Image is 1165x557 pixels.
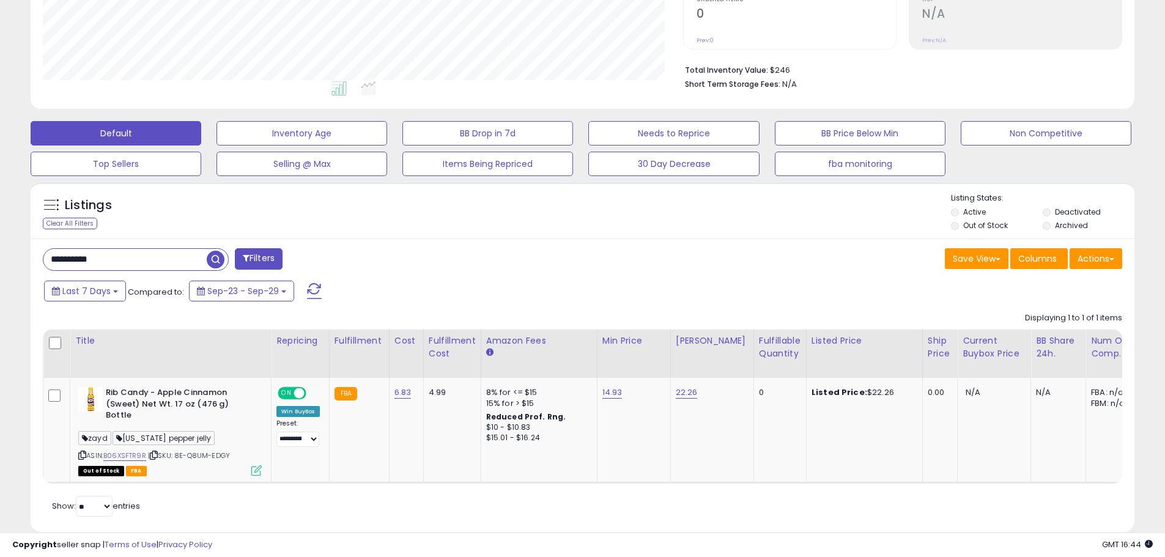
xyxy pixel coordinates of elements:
[812,334,917,347] div: Listed Price
[335,334,384,347] div: Fulfillment
[588,152,759,176] button: 30 Day Decrease
[207,285,279,297] span: Sep-23 - Sep-29
[963,220,1008,231] label: Out of Stock
[189,281,294,301] button: Sep-23 - Sep-29
[75,334,266,347] div: Title
[759,334,801,360] div: Fulfillable Quantity
[148,451,230,460] span: | SKU: 8E-Q8UM-EDGY
[78,466,124,476] span: All listings that are currently out of stock and unavailable for purchase on Amazon
[44,281,126,301] button: Last 7 Days
[486,398,588,409] div: 15% for > $15
[775,152,945,176] button: fba monitoring
[1010,248,1068,269] button: Columns
[961,121,1131,146] button: Non Competitive
[78,387,103,411] img: 41kjd92mcFL._SL40_.jpg
[922,7,1122,23] h2: N/A
[951,193,1134,204] p: Listing States:
[486,433,588,443] div: $15.01 - $16.24
[279,388,294,399] span: ON
[394,334,418,347] div: Cost
[216,152,387,176] button: Selling @ Max
[1091,387,1131,398] div: FBA: n/a
[676,334,749,347] div: [PERSON_NAME]
[782,78,797,90] span: N/A
[697,7,896,23] h2: 0
[486,422,588,433] div: $10 - $10.83
[963,334,1026,360] div: Current Buybox Price
[928,387,948,398] div: 0.00
[103,451,146,461] a: B06XSFTR9R
[602,334,665,347] div: Min Price
[429,387,472,398] div: 4.99
[1091,398,1131,409] div: FBM: n/a
[922,37,946,44] small: Prev: N/A
[486,334,592,347] div: Amazon Fees
[62,285,111,297] span: Last 7 Days
[1091,334,1136,360] div: Num of Comp.
[429,334,476,360] div: Fulfillment Cost
[1036,334,1081,360] div: BB Share 24h.
[1018,253,1057,265] span: Columns
[235,248,283,270] button: Filters
[945,248,1008,269] button: Save View
[52,500,140,512] span: Show: entries
[486,347,494,358] small: Amazon Fees.
[676,386,698,399] a: 22.26
[106,387,254,424] b: Rib Candy - Apple Cinnamon (Sweet) Net Wt. 17 oz (476 g) Bottle
[402,152,573,176] button: Items Being Repriced
[966,386,980,398] span: N/A
[402,121,573,146] button: BB Drop in 7d
[128,286,184,298] span: Compared to:
[1070,248,1122,269] button: Actions
[1055,207,1101,217] label: Deactivated
[812,387,913,398] div: $22.26
[775,121,945,146] button: BB Price Below Min
[126,466,147,476] span: FBA
[78,431,111,445] span: zayd
[65,197,112,214] h5: Listings
[1102,539,1153,550] span: 2025-10-7 16:44 GMT
[812,386,867,398] b: Listed Price:
[276,419,320,447] div: Preset:
[685,65,768,75] b: Total Inventory Value:
[12,539,57,550] strong: Copyright
[31,121,201,146] button: Default
[276,406,320,417] div: Win BuyBox
[1025,312,1122,324] div: Displaying 1 to 1 of 1 items
[305,388,324,399] span: OFF
[486,387,588,398] div: 8% for <= $15
[276,334,324,347] div: Repricing
[685,79,780,89] b: Short Term Storage Fees:
[963,207,986,217] label: Active
[928,334,952,360] div: Ship Price
[394,386,412,399] a: 6.83
[216,121,387,146] button: Inventory Age
[685,62,1113,76] li: $246
[113,431,215,445] span: [US_STATE] pepper jelly
[697,37,714,44] small: Prev: 0
[759,387,797,398] div: 0
[1036,387,1076,398] div: N/A
[335,387,357,400] small: FBA
[43,218,97,229] div: Clear All Filters
[486,411,566,422] b: Reduced Prof. Rng.
[588,121,759,146] button: Needs to Reprice
[31,152,201,176] button: Top Sellers
[158,539,212,550] a: Privacy Policy
[12,539,212,551] div: seller snap | |
[602,386,623,399] a: 14.93
[78,387,262,474] div: ASIN:
[105,539,157,550] a: Terms of Use
[1055,220,1088,231] label: Archived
